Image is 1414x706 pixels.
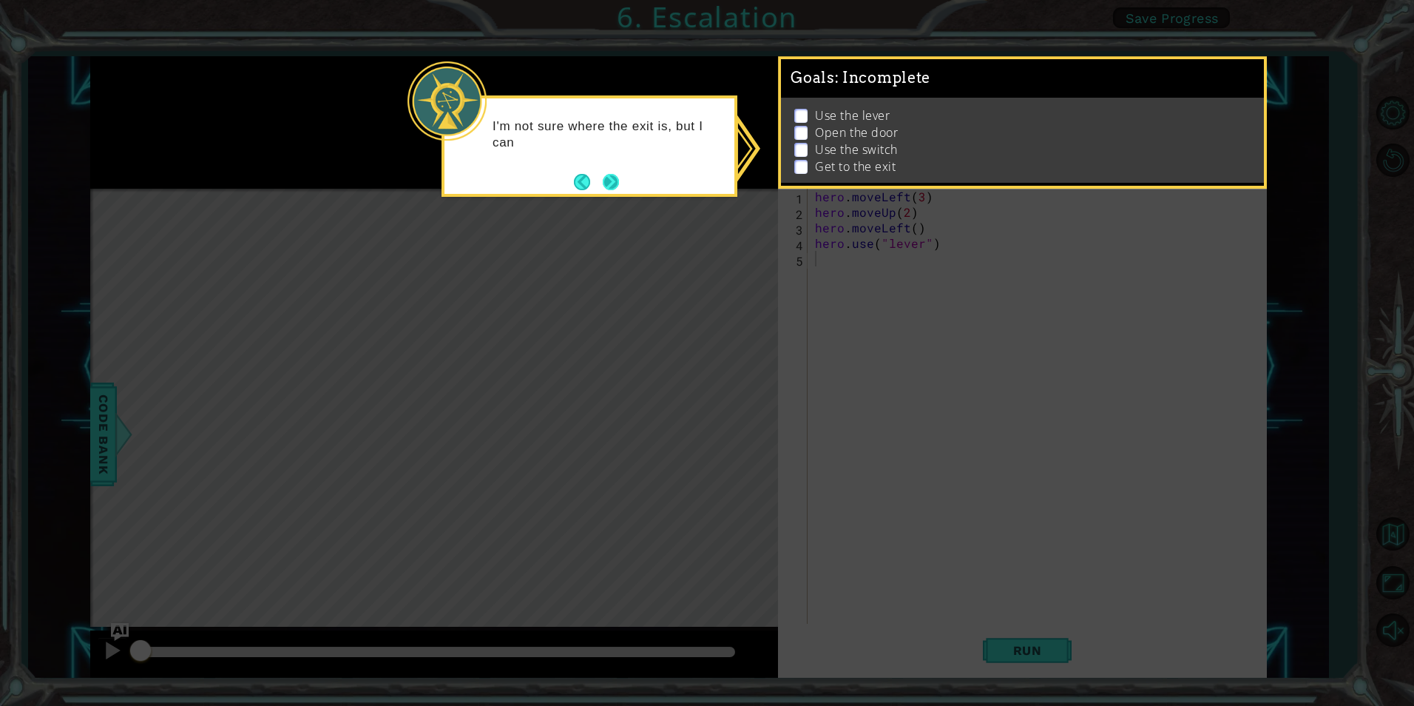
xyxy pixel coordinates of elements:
span: Goals [791,69,930,87]
span: : Incomplete [835,69,930,87]
p: Use the lever [815,107,890,124]
p: I'm not sure where the exit is, but I can [493,118,724,151]
button: Next [603,174,619,190]
p: Open the door [815,124,898,141]
button: Back [574,174,603,190]
p: Get to the exit [815,158,896,175]
p: Use the switch [815,141,898,158]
